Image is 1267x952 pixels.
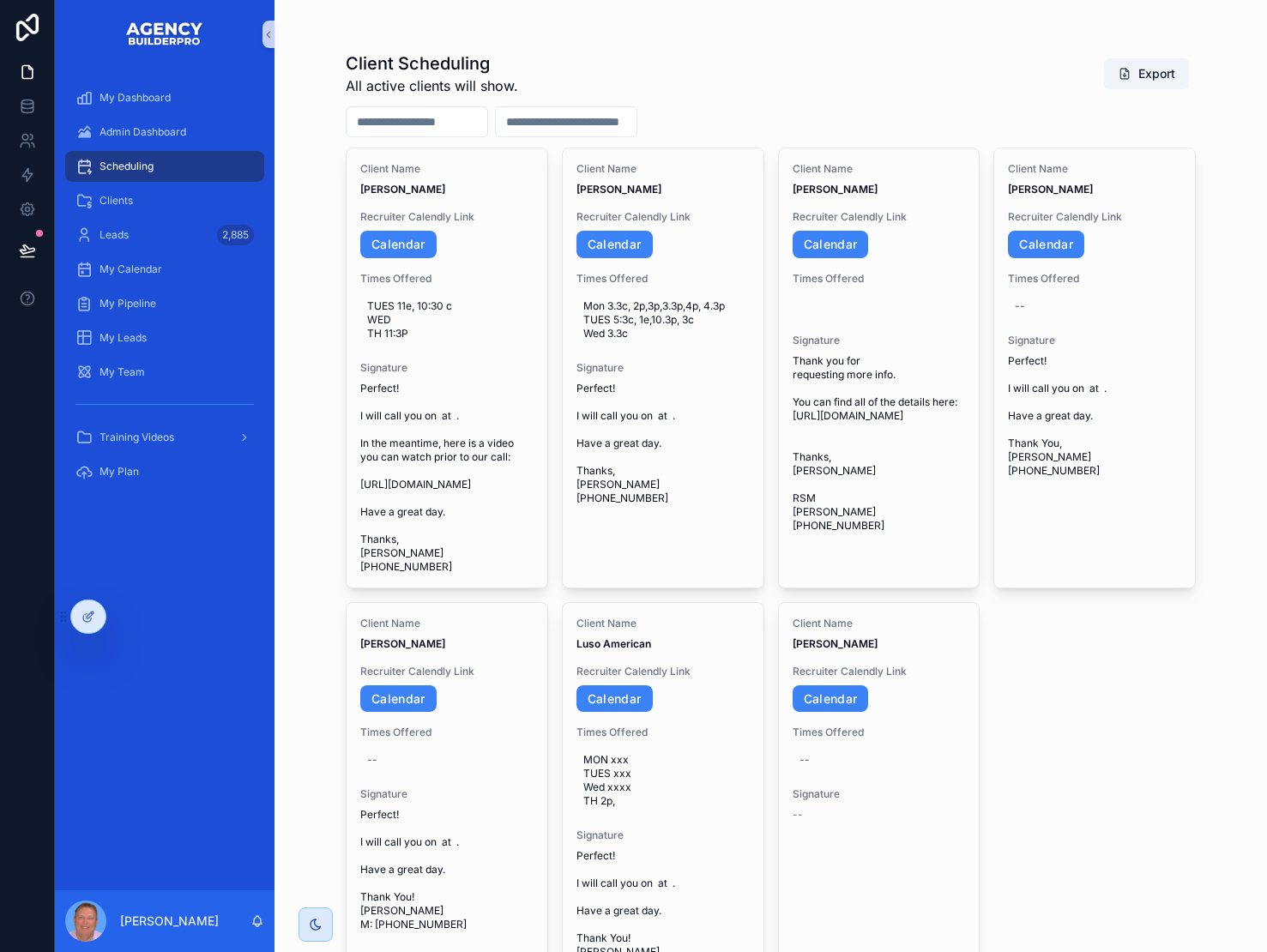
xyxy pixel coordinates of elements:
strong: [PERSON_NAME] [1008,183,1093,196]
span: My Dashboard [100,91,171,105]
span: Training Videos [100,431,174,444]
span: My Team [100,365,145,379]
a: Client Name[PERSON_NAME]Recruiter Calendly LinkCalendarTimes OfferedTUES 11e, 10:30 c WED TH 11:3... [346,148,548,588]
span: Recruiter Calendly Link [793,665,966,678]
span: Mon 3.3c, 2p,3p,3.3p,4p, 4.3p TUES 5:3c, 1e,10.3p, 3c Wed 3.3c [583,299,743,340]
span: MON xxx TUES xxx Wed xxxx TH 2p, [583,753,743,808]
div: -- [1015,299,1025,313]
a: Training Videos [65,422,264,453]
a: My Pipeline [65,288,264,319]
span: Client Name [360,162,534,176]
span: Perfect! I will call you on at . Have a great day. Thank You! [PERSON_NAME] M: [PHONE_NUMBER] [360,808,534,931]
a: My Dashboard [65,82,264,113]
a: Calendar [1008,231,1084,258]
a: Client Name[PERSON_NAME]Recruiter Calendly LinkCalendarTimes Offered--SignaturePerfect! I will ca... [993,148,1196,588]
img: App logo [125,21,204,48]
span: Signature [360,361,534,375]
strong: [PERSON_NAME] [360,637,445,650]
span: Times Offered [793,726,966,739]
strong: Luso American [576,637,651,650]
div: 2,885 [217,225,254,245]
span: My Calendar [100,262,162,276]
span: Client Name [576,617,750,630]
span: My Pipeline [100,297,156,310]
span: Recruiter Calendly Link [576,665,750,678]
span: Times Offered [1008,272,1181,286]
a: My Team [65,357,264,388]
strong: [PERSON_NAME] [793,637,878,650]
strong: [PERSON_NAME] [793,183,878,196]
span: Signature [793,334,966,347]
span: Thank you for requesting more info. You can find all of the details here: [URL][DOMAIN_NAME] Than... [793,354,966,533]
a: Calendar [360,231,437,258]
span: Times Offered [360,726,534,739]
span: Recruiter Calendly Link [576,210,750,224]
span: My Plan [100,465,139,479]
a: Clients [65,185,264,216]
span: Recruiter Calendly Link [793,210,966,224]
a: My Plan [65,456,264,487]
span: Scheduling [100,160,154,173]
a: Admin Dashboard [65,117,264,148]
h1: Client Scheduling [346,51,518,75]
span: Signature [576,828,750,842]
span: Signature [576,361,750,375]
strong: [PERSON_NAME] [360,183,445,196]
div: -- [367,753,377,767]
a: Client Name[PERSON_NAME]Recruiter Calendly LinkCalendarTimes OfferedMon 3.3c, 2p,3p,3.3p,4p, 4.3p... [562,148,764,588]
span: My Leads [100,331,147,345]
a: Leads2,885 [65,220,264,250]
span: Leads [100,228,129,242]
span: Times Offered [576,726,750,739]
span: Times Offered [360,272,534,286]
span: Times Offered [576,272,750,286]
button: Export [1104,58,1189,89]
a: Calendar [793,685,869,713]
span: Signature [360,787,534,801]
span: Client Name [793,617,966,630]
p: [PERSON_NAME] [120,913,219,930]
span: Recruiter Calendly Link [1008,210,1181,224]
a: Calendar [793,231,869,258]
span: Recruiter Calendly Link [360,665,534,678]
a: My Leads [65,322,264,353]
span: Admin Dashboard [100,125,186,139]
a: Calendar [576,231,653,258]
span: Perfect! I will call you on at . Have a great day. Thank You, [PERSON_NAME] [PHONE_NUMBER] [1008,354,1181,478]
div: -- [799,753,810,767]
span: Client Name [793,162,966,176]
span: Perfect! I will call you on at . In the meantime, here is a video you can watch prior to our call... [360,382,534,574]
a: My Calendar [65,254,264,285]
span: Times Offered [793,272,966,286]
a: Calendar [360,685,437,713]
span: Clients [100,194,133,208]
a: Client Name[PERSON_NAME]Recruiter Calendly LinkCalendarTimes OfferedSignatureThank you for reques... [778,148,980,588]
span: Client Name [1008,162,1181,176]
span: Signature [793,787,966,801]
div: scrollable content [55,69,275,512]
a: Scheduling [65,151,264,182]
span: Perfect! I will call you on at . Have a great day. Thanks, [PERSON_NAME] [PHONE_NUMBER] [576,382,750,505]
span: Client Name [360,617,534,630]
span: TUES 11e, 10:30 c WED TH 11:3P [367,299,527,340]
span: Signature [1008,334,1181,347]
a: Calendar [576,685,653,713]
span: All active clients will show. [346,75,518,96]
span: Recruiter Calendly Link [360,210,534,224]
span: -- [793,808,803,822]
strong: [PERSON_NAME] [576,183,661,196]
span: Client Name [576,162,750,176]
